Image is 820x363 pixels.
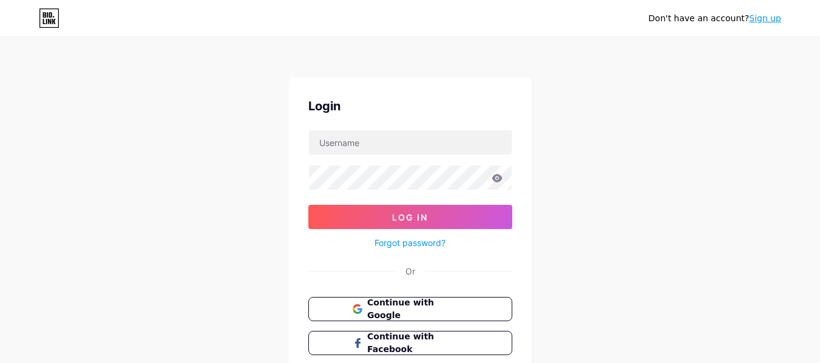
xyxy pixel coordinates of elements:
div: Or [405,265,415,278]
button: Continue with Google [308,297,512,321]
button: Continue with Facebook [308,331,512,355]
span: Continue with Google [367,296,467,322]
span: Log In [392,212,428,222]
input: Username [309,130,512,155]
div: Login [308,97,512,115]
a: Sign up [749,13,781,23]
a: Forgot password? [374,236,446,249]
button: Log In [308,205,512,229]
span: Continue with Facebook [367,330,467,356]
div: Don't have an account? [648,12,781,25]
